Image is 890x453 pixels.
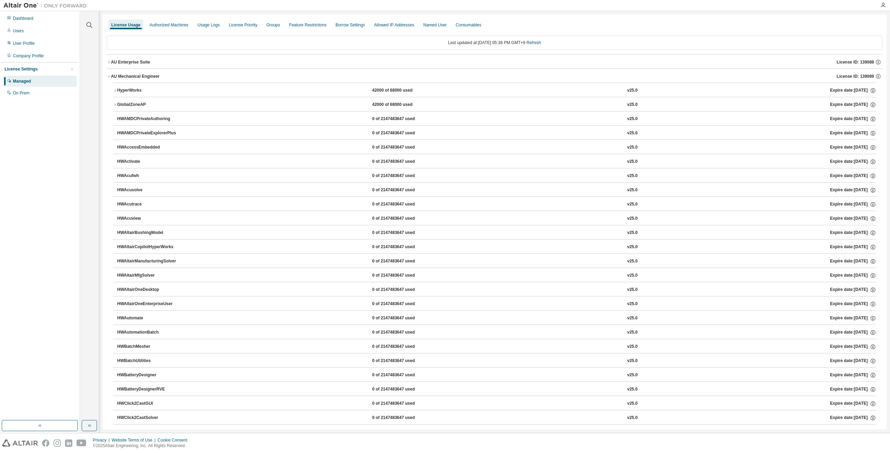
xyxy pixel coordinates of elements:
[117,386,180,393] div: HWBatteryDesignerRVE
[830,329,876,336] div: Expire date: [DATE]
[372,102,435,108] div: 42000 of 68000 used
[372,130,435,136] div: 0 of 2147483647 used
[117,230,180,236] div: HWAltairBushingModel
[117,415,180,421] div: HWClick2CastSolver
[117,87,180,94] div: HyperWorks
[627,102,638,108] div: v25.0
[3,2,90,9] img: Altair One
[830,315,876,321] div: Expire date: [DATE]
[627,87,638,94] div: v25.0
[830,258,876,265] div: Expire date: [DATE]
[117,272,180,279] div: HWAltairMfgSolver
[117,187,180,193] div: HWAcusolve
[2,439,38,447] img: altair_logo.svg
[111,74,160,79] div: AU Mechanical Engineer
[111,22,140,28] div: License Usage
[830,372,876,378] div: Expire date: [DATE]
[117,159,180,165] div: HWActivate
[830,159,876,165] div: Expire date: [DATE]
[117,268,876,283] button: HWAltairMfgSolver0 of 2147483647 usedv25.0Expire date:[DATE]
[117,311,876,326] button: HWAutomate0 of 2147483647 usedv25.0Expire date:[DATE]
[830,358,876,364] div: Expire date: [DATE]
[627,401,638,407] div: v25.0
[13,90,30,96] div: On Prem
[117,173,180,179] div: HWAcufwh
[423,22,446,28] div: Named User
[627,201,638,208] div: v25.0
[13,78,31,84] div: Managed
[372,372,435,378] div: 0 of 2147483647 used
[117,254,876,269] button: HWAltairManufacturingSolver0 of 2147483647 usedv25.0Expire date:[DATE]
[372,272,435,279] div: 0 of 2147483647 used
[830,102,876,108] div: Expire date: [DATE]
[117,225,876,241] button: HWAltairBushingModel0 of 2147483647 usedv25.0Expire date:[DATE]
[117,154,876,169] button: HWActivate0 of 2147483647 usedv25.0Expire date:[DATE]
[830,415,876,421] div: Expire date: [DATE]
[830,187,876,193] div: Expire date: [DATE]
[42,439,49,447] img: facebook.svg
[374,22,414,28] div: Allowed IP Addresses
[117,429,180,435] div: HWClick2ExtrudeCalibSolver
[627,216,638,222] div: v25.0
[372,329,435,336] div: 0 of 2147483647 used
[372,216,435,222] div: 0 of 2147483647 used
[117,168,876,184] button: HWAcufwh0 of 2147483647 usedv25.0Expire date:[DATE]
[117,301,180,307] div: HWAltairOneEnterpriseUser
[93,437,112,443] div: Privacy
[627,144,638,151] div: v25.0
[335,22,365,28] div: Borrow Settings
[117,325,876,340] button: HWAutomationBatch0 of 2147483647 usedv25.0Expire date:[DATE]
[830,386,876,393] div: Expire date: [DATE]
[117,410,876,426] button: HWClick2CastSolver0 of 2147483647 usedv25.0Expire date:[DATE]
[117,425,876,440] button: HWClick2ExtrudeCalibSolver0 of 2147483647 usedv25.0Expire date:[DATE]
[627,358,638,364] div: v25.0
[117,102,180,108] div: GlobalZoneAP
[5,66,38,72] div: License Settings
[627,130,638,136] div: v25.0
[117,339,876,354] button: HWBatchMesher0 of 2147483647 usedv25.0Expire date:[DATE]
[627,258,638,265] div: v25.0
[830,287,876,293] div: Expire date: [DATE]
[107,69,882,84] button: AU Mechanical EngineerLicense ID: 139089
[830,429,876,435] div: Expire date: [DATE]
[372,258,435,265] div: 0 of 2147483647 used
[627,386,638,393] div: v25.0
[117,358,180,364] div: HWBatchUtilities
[229,22,257,28] div: License Priority
[372,415,435,421] div: 0 of 2147483647 used
[627,429,638,435] div: v25.0
[113,97,876,112] button: GlobalZoneAP42000 of 68000 usedv25.0Expire date:[DATE]
[76,439,87,447] img: youtube.svg
[372,230,435,236] div: 0 of 2147483647 used
[830,173,876,179] div: Expire date: [DATE]
[13,28,24,34] div: Users
[372,287,435,293] div: 0 of 2147483647 used
[372,344,435,350] div: 0 of 2147483647 used
[830,272,876,279] div: Expire date: [DATE]
[830,344,876,350] div: Expire date: [DATE]
[830,130,876,136] div: Expire date: [DATE]
[117,111,876,127] button: HWAMDCPrivateAuthoring0 of 2147483647 usedv25.0Expire date:[DATE]
[117,329,180,336] div: HWAutomationBatch
[117,126,876,141] button: HWAMDCPrivateExplorerPlus0 of 2147483647 usedv25.0Expire date:[DATE]
[627,344,638,350] div: v25.0
[830,201,876,208] div: Expire date: [DATE]
[117,382,876,397] button: HWBatteryDesignerRVE0 of 2147483647 usedv25.0Expire date:[DATE]
[627,301,638,307] div: v25.0
[372,358,435,364] div: 0 of 2147483647 used
[107,54,882,70] button: AU Enterprise SuiteLicense ID: 139088
[117,368,876,383] button: HWBatteryDesigner0 of 2147483647 usedv25.0Expire date:[DATE]
[13,41,35,46] div: User Profile
[372,401,435,407] div: 0 of 2147483647 used
[372,159,435,165] div: 0 of 2147483647 used
[372,244,435,250] div: 0 of 2147483647 used
[117,201,180,208] div: HWAcutrace
[113,83,876,98] button: HyperWorks42000 of 68000 usedv25.0Expire date:[DATE]
[107,35,882,50] div: Last updated at: [DATE] 05:38 PM GMT+9
[627,329,638,336] div: v25.0
[93,443,192,449] p: © 2025 Altair Engineering, Inc. All Rights Reserved.
[117,344,180,350] div: HWBatchMesher
[830,116,876,122] div: Expire date: [DATE]
[117,244,180,250] div: HWAltairCopilotHyperWorks
[830,87,876,94] div: Expire date: [DATE]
